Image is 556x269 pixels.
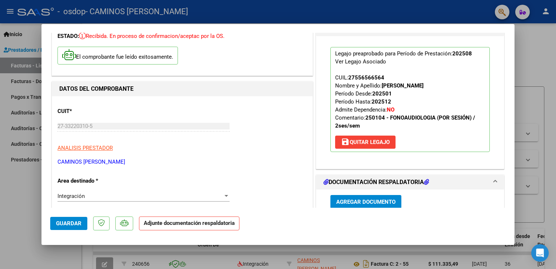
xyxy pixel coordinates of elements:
p: Legajo preaprobado para Período de Prestación: [330,47,490,152]
p: CUIT [57,107,132,116]
p: CAMINOS [PERSON_NAME] [57,158,307,166]
div: PREAPROBACIÓN PARA INTEGRACION [316,36,504,169]
span: CUIL: Nombre y Apellido: Período Desde: Período Hasta: Admite Dependencia: [335,74,475,129]
mat-icon: save [341,137,350,146]
div: Open Intercom Messenger [531,244,549,262]
strong: [PERSON_NAME] [382,82,424,89]
p: Area destinado * [57,177,132,185]
strong: NO [387,106,394,113]
span: Recibida. En proceso de confirmacion/aceptac por la OS. [79,33,225,39]
strong: 202501 [372,90,392,97]
span: ANALISIS PRESTADOR [57,145,113,151]
strong: 202512 [372,98,391,105]
button: Agregar Documento [330,195,401,208]
span: Agregar Documento [336,199,396,205]
span: ESTADO: [57,33,79,39]
strong: 202508 [452,50,472,57]
button: Guardar [50,217,87,230]
strong: Adjunte documentación respaldatoria [144,220,235,226]
strong: DATOS DEL COMPROBANTE [59,85,134,92]
p: El comprobante fue leído exitosamente. [57,47,178,65]
mat-expansion-panel-header: DOCUMENTACIÓN RESPALDATORIA [316,175,504,190]
span: Quitar Legajo [341,139,390,145]
div: 27556566564 [348,74,384,82]
div: Ver Legajo Asociado [335,58,386,66]
span: Integración [57,193,85,199]
button: Quitar Legajo [335,136,396,149]
span: Guardar [56,220,82,227]
h1: DOCUMENTACIÓN RESPALDATORIA [323,178,429,187]
span: Comentario: [335,114,475,129]
strong: 250104 - FONOAUDIOLOGIA (POR SESIÓN) / 2ses/sem [335,114,475,129]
